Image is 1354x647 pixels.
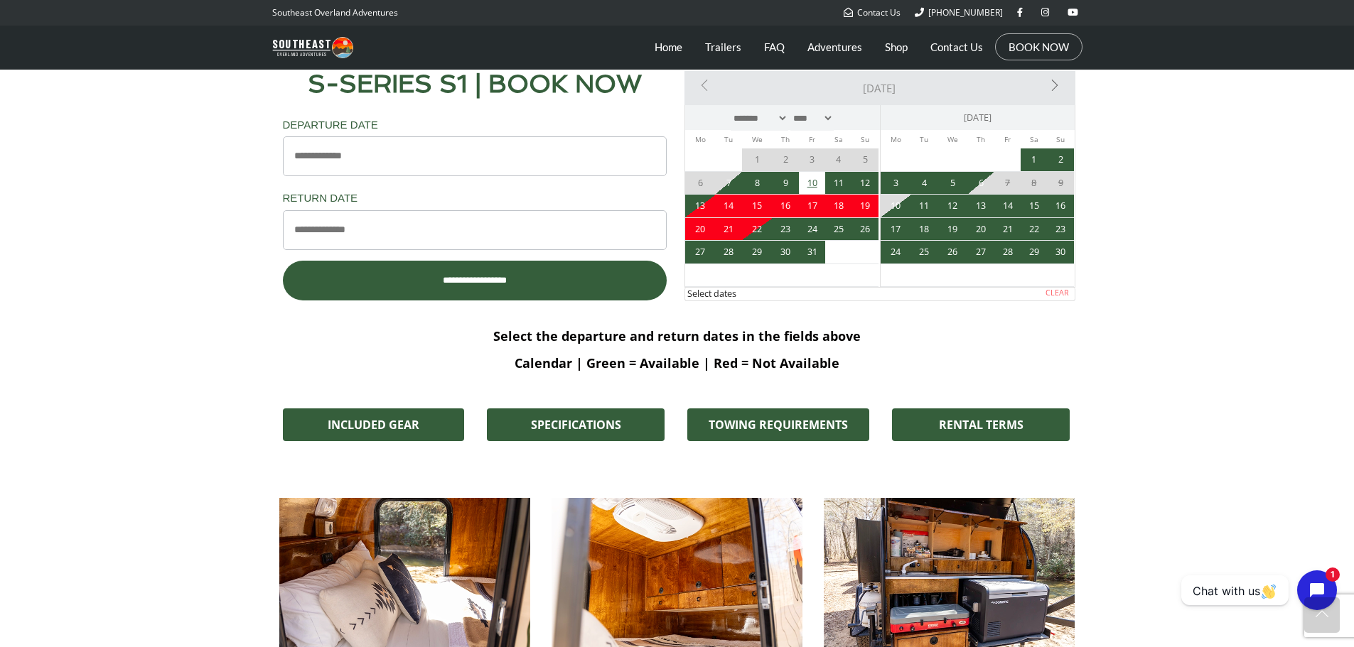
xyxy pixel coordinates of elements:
a: 18 [911,218,937,241]
a: 26 [852,218,879,241]
span: Day in the past [685,172,716,195]
a: 28 [994,241,1021,263]
a: 26 [937,241,968,263]
a: 25 [825,218,851,241]
div: Select dates [685,288,1041,300]
span: SPECIFICATIONS [531,419,621,430]
img: Southeast Overland Adventures [272,37,353,58]
label: Departure Date [283,117,378,132]
b: Calendar | Green = Available | Red = Not Available [515,354,839,371]
a: 9 [773,172,799,195]
span: Day in the past [825,148,851,171]
a: Home [655,29,682,65]
a: 10 [799,172,825,195]
span: Available (1) Rules: Not check-in [937,172,968,195]
a: 17 [881,218,911,241]
a: BOOK NOW [1009,40,1069,54]
a: Contact Us [930,29,983,65]
a: 25 [911,241,937,263]
span: Available (1) Rules: Not check-in [968,172,994,195]
span: Booked [685,218,716,241]
p: Southeast Overland Adventures [272,4,398,22]
span: Tuesday [716,134,741,144]
span: Booked [742,195,773,217]
a: 13 [968,195,994,217]
span: Booked [716,195,742,217]
a: Shop [885,29,908,65]
a: RENTAL TERMS [892,408,1070,441]
span: Booked [716,218,742,241]
a: 22 [1021,218,1047,241]
span: Contact Us [857,6,901,18]
span: Day in the past [852,148,879,171]
a: 30 [773,241,799,263]
span: Monday [881,134,911,144]
a: TOWING REQUIREMENTS [687,408,869,441]
span: Booked [773,195,799,217]
span: [PHONE_NUMBER] [928,6,1003,18]
span: Friday [799,134,824,144]
span: Tuesday [911,134,937,144]
span: Saturday [826,134,851,144]
span: RENTAL TERMS [939,419,1023,430]
a: 23 [773,218,799,241]
span: INCLUDED GEAR [328,419,419,430]
span: Day in the past [799,148,825,171]
a: SPECIFICATIONS [487,408,665,441]
div: [DATE] [881,105,1075,130]
a: 31 [799,241,825,263]
a: 24 [799,218,825,241]
a: Trailers [705,29,741,65]
span: Thursday [968,134,994,144]
span: Thursday [773,134,798,144]
span: Day in the past [773,148,799,171]
b: Select the departure and return dates in the fields above [493,327,861,344]
span: Wednesday [742,134,772,144]
a: 27 [685,241,716,263]
span: Sunday [852,134,878,144]
span: Sunday [1048,134,1073,144]
a: [PHONE_NUMBER] [915,6,1003,18]
a: 10 [881,195,911,217]
span: Booked [685,195,716,217]
a: 12 [937,195,968,217]
a: 3 [881,172,911,195]
span: Saturday [1021,134,1047,144]
a: 11 [911,195,937,217]
span: Not available Rules: Not check-out, This is earlier than allowed by our advance reservation rules. [716,172,742,195]
span: Not available Rules: Not stay-in, Not check-in, Not check-out [1021,172,1047,195]
span: Wednesday [937,134,967,144]
a: 22 [742,218,773,241]
a: 14 [994,195,1021,217]
span: Booked [825,195,851,217]
span: Not available Rules: Not stay-in, Not check-in, Not check-out [1048,172,1074,195]
a: 28 [716,241,742,263]
a: 29 [742,241,773,263]
a: Contact Us [844,6,901,18]
span: Monday [686,134,716,144]
h2: S-SERIES S1 | BOOK NOW [279,71,670,96]
a: 1 [1021,148,1047,171]
a: 20 [968,218,994,241]
a: 30 [1048,241,1074,263]
span: Available (1) Rules: Not check-in [852,172,879,195]
span: Friday [994,134,1020,144]
span: Booked [852,195,879,217]
span: Day in the past [742,148,773,171]
span: TOWING REQUIREMENTS [709,419,848,430]
span: Not available Rules: Not stay-in, Not check-in, Not check-out [994,172,1021,195]
a: FAQ [764,29,785,65]
a: Clear [1044,288,1071,300]
a: 16 [1048,195,1074,217]
a: 23 [1048,218,1074,241]
label: Return Date [283,190,358,205]
a: 8 [742,172,773,195]
a: 29 [1021,241,1047,263]
span: Booked [799,195,825,217]
a: 21 [994,218,1021,241]
a: Adventures [807,29,862,65]
a: [DATE] [811,71,948,105]
a: 11 [825,172,851,195]
a: 27 [968,241,994,263]
a: 24 [881,241,911,263]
